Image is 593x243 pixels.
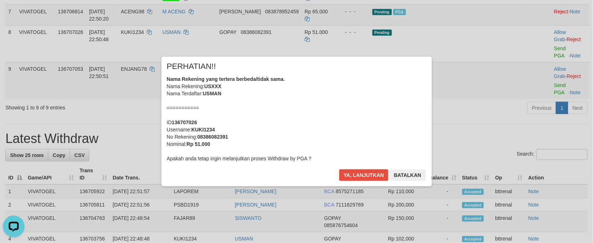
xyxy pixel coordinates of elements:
[339,169,388,181] button: Ya, lanjutkan
[197,134,228,140] b: 08386082391
[167,63,216,70] span: PERHATIAN!!
[167,76,285,82] b: Nama Rekening yang tertera berbeda/tidak sama.
[390,169,426,181] button: Batalkan
[167,75,426,162] div: Nama Rekening: Nama Terdaftar: =========== ID Username: No Rekening: Nominal: Apakah anda tetap i...
[3,3,25,25] button: Open LiveChat chat widget
[172,120,197,125] b: 136707026
[204,83,221,89] b: USXXX
[191,127,215,133] b: KUKI1234
[203,91,221,96] b: USMAN
[187,141,210,147] b: Rp 51.000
